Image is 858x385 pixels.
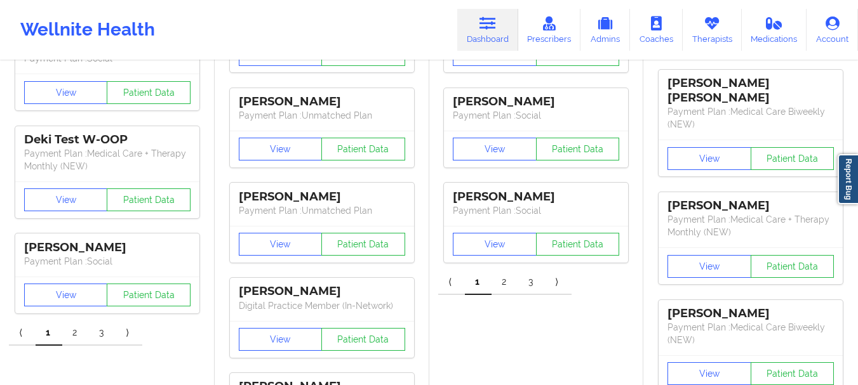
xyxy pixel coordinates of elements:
[667,147,751,170] button: View
[453,233,537,256] button: View
[457,9,518,51] a: Dashboard
[751,147,835,170] button: Patient Data
[107,81,191,104] button: Patient Data
[24,147,191,173] p: Payment Plan : Medical Care + Therapy Monthly (NEW)
[536,138,620,160] button: Patient Data
[24,284,108,306] button: View
[667,306,834,321] div: [PERSON_NAME]
[453,109,619,122] p: Payment Plan : Social
[667,321,834,346] p: Payment Plan : Medical Care Biweekly (NEW)
[683,9,742,51] a: Therapists
[239,109,405,122] p: Payment Plan : Unmatched Plan
[239,328,323,351] button: View
[751,362,835,385] button: Patient Data
[9,320,142,346] div: Pagination Navigation
[89,320,116,346] a: 3
[107,284,191,306] button: Patient Data
[239,95,405,109] div: [PERSON_NAME]
[536,233,620,256] button: Patient Data
[630,9,683,51] a: Coaches
[518,270,545,295] a: 3
[24,240,191,255] div: [PERSON_NAME]
[453,204,619,217] p: Payment Plan : Social
[239,233,323,256] button: View
[518,9,581,51] a: Prescribers
[667,105,834,131] p: Payment Plan : Medical Care Biweekly (NEW)
[807,9,858,51] a: Account
[36,320,62,346] a: 1
[438,270,572,295] div: Pagination Navigation
[545,270,572,295] a: Next item
[24,133,191,147] div: Deki Test W-OOP
[838,154,858,204] a: Report Bug
[62,320,89,346] a: 2
[239,284,405,299] div: [PERSON_NAME]
[107,188,191,211] button: Patient Data
[239,299,405,312] p: Digital Practice Member (In-Network)
[438,270,465,295] a: Previous item
[667,76,834,105] div: [PERSON_NAME] [PERSON_NAME]
[492,270,518,295] a: 2
[321,328,405,351] button: Patient Data
[751,255,835,278] button: Patient Data
[9,320,36,346] a: Previous item
[116,320,142,346] a: Next item
[667,199,834,213] div: [PERSON_NAME]
[453,95,619,109] div: [PERSON_NAME]
[580,9,630,51] a: Admins
[321,233,405,256] button: Patient Data
[465,270,492,295] a: 1
[742,9,807,51] a: Medications
[239,138,323,160] button: View
[24,188,108,211] button: View
[453,190,619,204] div: [PERSON_NAME]
[239,204,405,217] p: Payment Plan : Unmatched Plan
[667,362,751,385] button: View
[24,255,191,268] p: Payment Plan : Social
[239,190,405,204] div: [PERSON_NAME]
[321,138,405,160] button: Patient Data
[24,81,108,104] button: View
[453,138,537,160] button: View
[667,255,751,278] button: View
[667,213,834,238] p: Payment Plan : Medical Care + Therapy Monthly (NEW)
